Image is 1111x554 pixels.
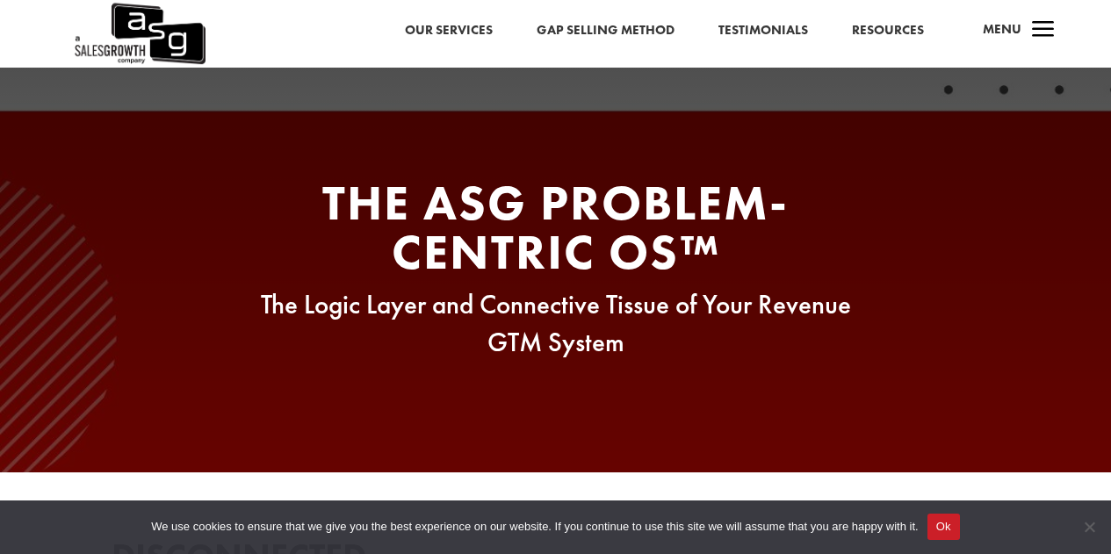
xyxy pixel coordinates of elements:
[718,19,808,42] a: Testimonials
[1026,13,1061,48] span: a
[405,19,493,42] a: Our Services
[927,514,960,540] button: Ok
[1080,518,1098,536] span: No
[852,19,924,42] a: Resources
[151,518,918,536] span: We use cookies to ensure that we give you the best experience on our website. If you continue to ...
[983,20,1021,38] span: Menu
[222,285,890,362] p: The Logic Layer and Connective Tissue of Your Revenue GTM System
[537,19,675,42] a: Gap Selling Method
[222,178,890,285] h2: The ASG Problem-Centric OS™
